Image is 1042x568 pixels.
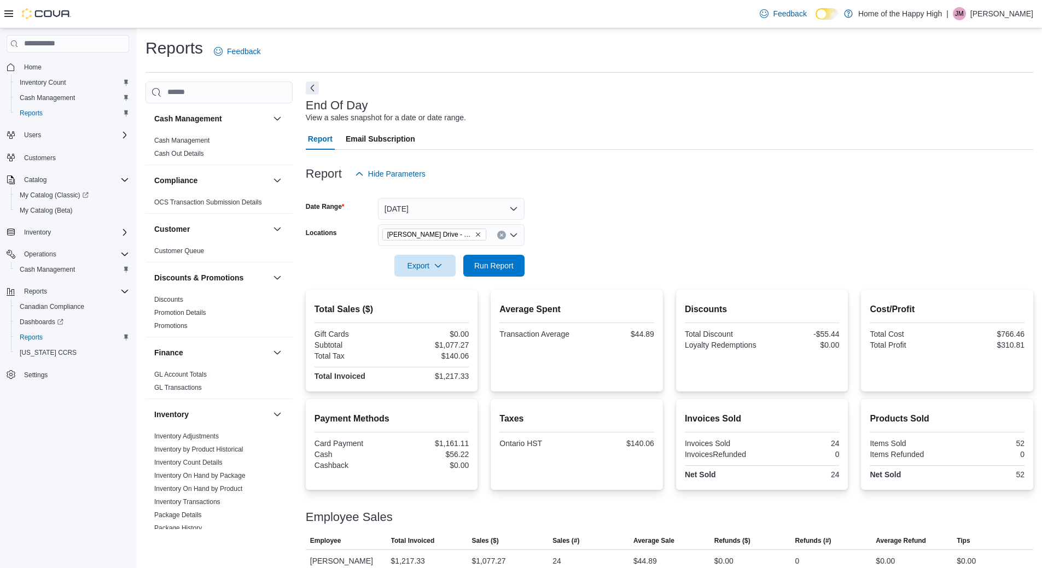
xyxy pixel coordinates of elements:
[15,204,129,217] span: My Catalog (Beta)
[755,3,811,25] a: Feedback
[2,247,133,262] button: Operations
[953,7,966,20] div: Jeremy McNulty
[154,175,269,186] button: Compliance
[15,76,71,89] a: Inventory Count
[24,287,47,296] span: Reports
[870,450,945,459] div: Items Refunded
[271,408,284,421] button: Inventory
[394,372,469,380] div: $1,217.33
[499,439,574,448] div: Ontario HST
[154,446,243,453] a: Inventory by Product Historical
[685,450,760,459] div: InvoicesRefunded
[20,226,129,239] span: Inventory
[387,229,473,240] span: [PERSON_NAME] Drive - Friendly Stranger
[154,459,223,466] a: Inventory Count Details
[11,299,133,314] button: Canadian Compliance
[391,554,425,567] div: $1,217.33
[11,314,133,330] a: Dashboards
[394,330,469,338] div: $0.00
[154,370,207,379] span: GL Account Totals
[145,244,293,262] div: Customer
[20,109,43,118] span: Reports
[20,348,77,357] span: [US_STATE] CCRS
[306,167,342,180] h3: Report
[950,439,1024,448] div: 52
[20,285,51,298] button: Reports
[15,204,77,217] a: My Catalog (Beta)
[499,303,654,316] h2: Average Spent
[154,347,183,358] h3: Finance
[154,472,246,479] a: Inventory On Hand by Package
[20,150,129,164] span: Customers
[2,59,133,75] button: Home
[20,61,46,74] a: Home
[154,511,202,519] a: Package Details
[15,346,129,359] span: Washington CCRS
[870,439,945,448] div: Items Sold
[714,536,750,545] span: Refunds ($)
[685,470,716,479] strong: Net Sold
[20,128,129,142] span: Users
[552,554,561,567] div: 24
[15,331,129,344] span: Reports
[499,412,654,425] h2: Taxes
[471,536,498,545] span: Sales ($)
[2,367,133,383] button: Settings
[15,315,68,329] a: Dashboards
[474,260,514,271] span: Run Report
[145,134,293,165] div: Cash Management
[271,346,284,359] button: Finance
[773,8,806,19] span: Feedback
[154,321,188,330] span: Promotions
[306,511,393,524] h3: Employee Sales
[306,112,466,124] div: View a sales snapshot for a date or date range.
[475,231,481,238] button: Remove Dundas - Osler Drive - Friendly Stranger from selection in this group
[950,341,1024,349] div: $310.81
[154,247,204,255] a: Customer Queue
[870,470,901,479] strong: Net Sold
[11,75,133,90] button: Inventory Count
[11,203,133,218] button: My Catalog (Beta)
[154,484,242,493] span: Inventory On Hand by Product
[764,330,839,338] div: -$55.44
[579,330,654,338] div: $44.89
[20,333,43,342] span: Reports
[950,330,1024,338] div: $766.46
[24,250,56,259] span: Operations
[154,296,183,303] a: Discounts
[315,341,389,349] div: Subtotal
[154,383,202,392] span: GL Transactions
[401,255,449,277] span: Export
[154,309,206,317] a: Promotion Details
[20,93,75,102] span: Cash Management
[24,228,51,237] span: Inventory
[145,293,293,337] div: Discounts & Promotions
[145,37,203,59] h1: Reports
[714,554,734,567] div: $0.00
[950,470,1024,479] div: 52
[20,265,75,274] span: Cash Management
[346,128,415,150] span: Email Subscription
[315,439,389,448] div: Card Payment
[764,450,839,459] div: 0
[394,352,469,360] div: $140.06
[15,91,129,104] span: Cash Management
[7,55,129,411] nav: Complex example
[306,202,345,211] label: Date Range
[351,163,430,185] button: Hide Parameters
[24,371,48,379] span: Settings
[20,191,89,200] span: My Catalog (Classic)
[685,412,840,425] h2: Invoices Sold
[154,150,204,157] a: Cash Out Details
[310,536,341,545] span: Employee
[306,99,368,112] h3: End Of Day
[876,536,926,545] span: Average Refund
[685,330,760,338] div: Total Discount
[20,173,51,186] button: Catalog
[368,168,426,179] span: Hide Parameters
[154,272,243,283] h3: Discounts & Promotions
[20,248,129,261] span: Operations
[315,352,389,360] div: Total Tax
